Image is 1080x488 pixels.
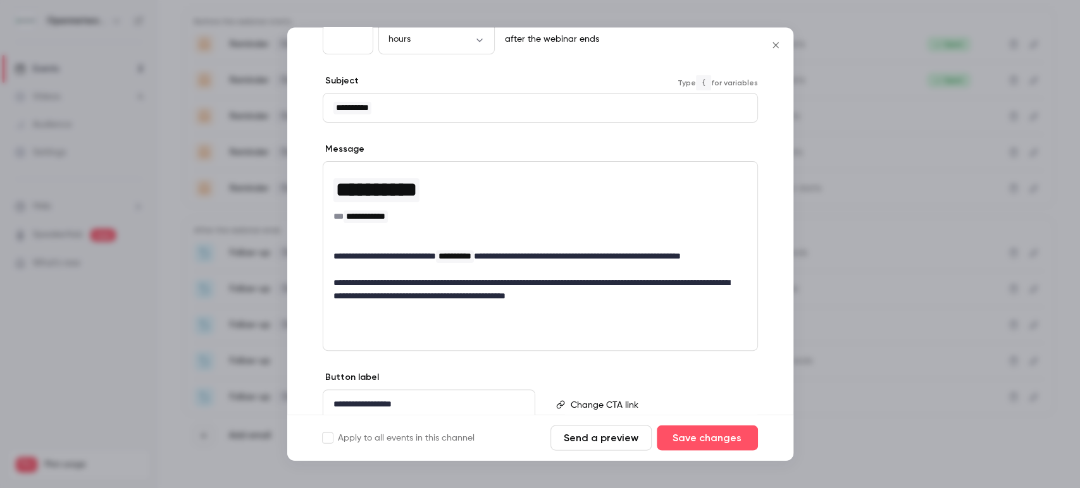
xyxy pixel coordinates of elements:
div: hours [378,33,495,46]
label: Button label [323,372,379,384]
div: editor [323,94,757,123]
label: Apply to all events in this channel [323,432,475,444]
div: editor [323,391,535,419]
button: Send a preview [550,425,652,451]
p: after the webinar ends [500,34,599,46]
button: Close [763,33,788,58]
label: Subject [323,75,359,88]
button: Save changes [657,425,758,451]
div: editor [323,162,757,324]
span: Type for variables [678,75,758,90]
code: { [696,75,711,90]
div: editor [566,391,757,420]
label: Message [323,143,364,156]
